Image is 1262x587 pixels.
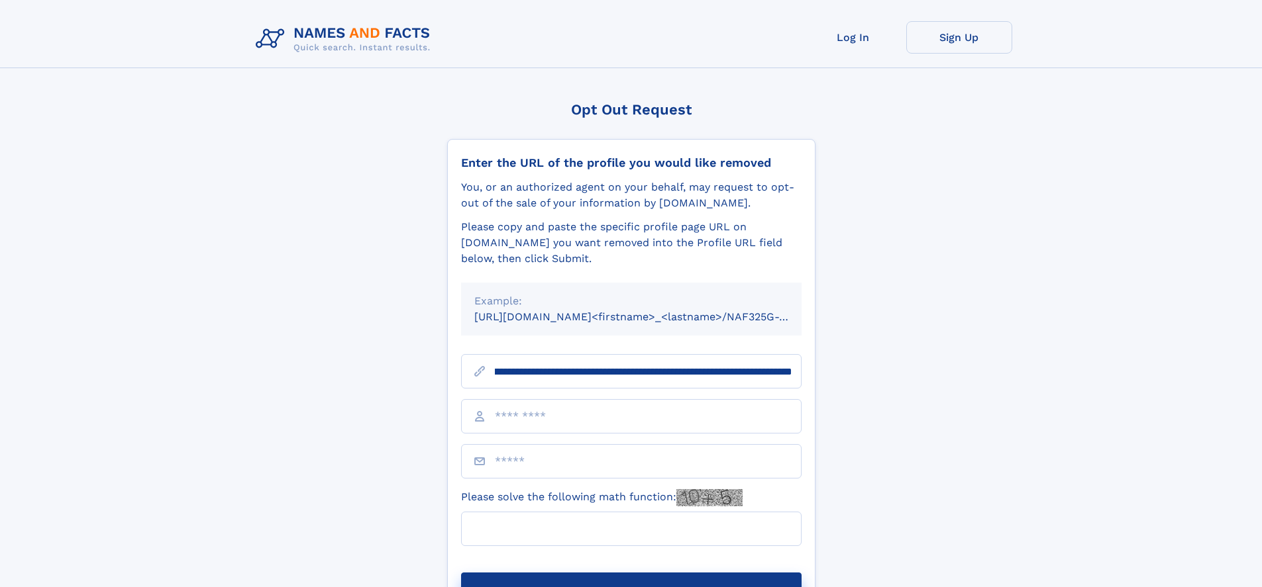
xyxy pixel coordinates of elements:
[461,219,802,267] div: Please copy and paste the specific profile page URL on [DOMAIN_NAME] you want removed into the Pr...
[800,21,906,54] a: Log In
[250,21,441,57] img: Logo Names and Facts
[474,310,827,323] small: [URL][DOMAIN_NAME]<firstname>_<lastname>/NAF325G-xxxxxxxx
[906,21,1012,54] a: Sign Up
[461,179,802,211] div: You, or an authorized agent on your behalf, may request to opt-out of the sale of your informatio...
[447,101,815,118] div: Opt Out Request
[474,293,788,309] div: Example:
[461,156,802,170] div: Enter the URL of the profile you would like removed
[461,489,743,506] label: Please solve the following math function:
